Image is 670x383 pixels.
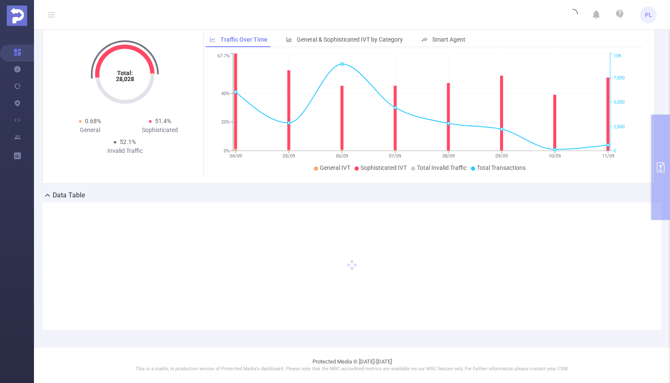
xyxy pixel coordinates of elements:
[442,153,455,159] tspan: 08/09
[55,126,125,135] div: General
[360,164,407,171] span: Sophisticated IVT
[568,9,578,21] i: icon: loading
[495,153,508,159] tspan: 09/09
[417,164,467,171] span: Total Invalid Traffic
[221,120,230,125] tspan: 20%
[155,118,171,124] span: 51.4%
[34,347,670,383] footer: Protected Media © [DATE]-[DATE]
[217,54,230,59] tspan: 67.7%
[7,6,27,26] img: Protected Media
[230,153,242,159] tspan: 04/09
[220,36,267,43] span: Traffic Over Time
[614,100,625,105] tspan: 5,000
[614,124,625,130] tspan: 2,500
[645,6,652,23] span: PL
[120,138,136,145] span: 52.1%
[614,75,625,81] tspan: 7,500
[336,153,348,159] tspan: 06/09
[286,37,292,42] i: icon: bar-chart
[210,37,216,42] i: icon: line-chart
[116,76,134,82] tspan: 28,028
[614,54,622,59] tspan: 10K
[117,70,133,76] tspan: Total:
[224,148,230,154] tspan: 0%
[53,190,85,200] h2: Data Table
[297,36,403,43] span: General & Sophisticated IVT by Category
[614,148,616,154] tspan: 0
[602,153,614,159] tspan: 11/09
[389,153,401,159] tspan: 07/09
[55,366,649,373] p: This is a stable, in production version of Protected Media's dashboard. Please note that the MRC ...
[283,153,295,159] tspan: 05/09
[125,126,195,135] div: Sophisticated
[477,164,526,171] span: Total Transactions
[432,36,465,43] span: Smart Agent
[221,91,230,96] tspan: 40%
[549,153,561,159] tspan: 10/09
[85,118,101,124] span: 0.68%
[320,164,350,171] span: General IVT
[90,146,160,155] div: Invalid Traffic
